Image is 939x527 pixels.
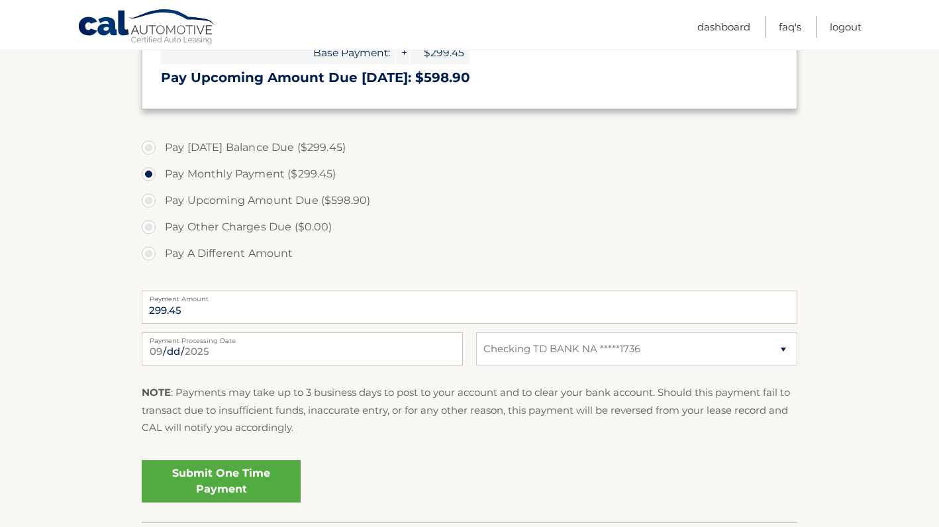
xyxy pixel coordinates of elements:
h3: Pay Upcoming Amount Due [DATE]: $598.90 [161,70,778,86]
p: : Payments may take up to 3 business days to post to your account and to clear your bank account.... [142,384,797,436]
a: Logout [830,16,862,38]
a: FAQ's [779,16,801,38]
a: Submit One Time Payment [142,460,301,503]
a: Cal Automotive [77,9,217,47]
input: Payment Amount [142,291,797,324]
label: Pay Upcoming Amount Due ($598.90) [142,187,797,214]
label: Payment Amount [142,291,797,301]
span: + [396,41,409,64]
label: Pay [DATE] Balance Due ($299.45) [142,134,797,161]
label: Pay Monthly Payment ($299.45) [142,161,797,187]
a: Dashboard [697,16,750,38]
span: Base Payment: [161,41,395,64]
label: Pay Other Charges Due ($0.00) [142,214,797,240]
label: Payment Processing Date [142,332,463,343]
input: Payment Date [142,332,463,365]
label: Pay A Different Amount [142,240,797,267]
span: $299.45 [410,41,469,64]
strong: NOTE [142,386,171,399]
